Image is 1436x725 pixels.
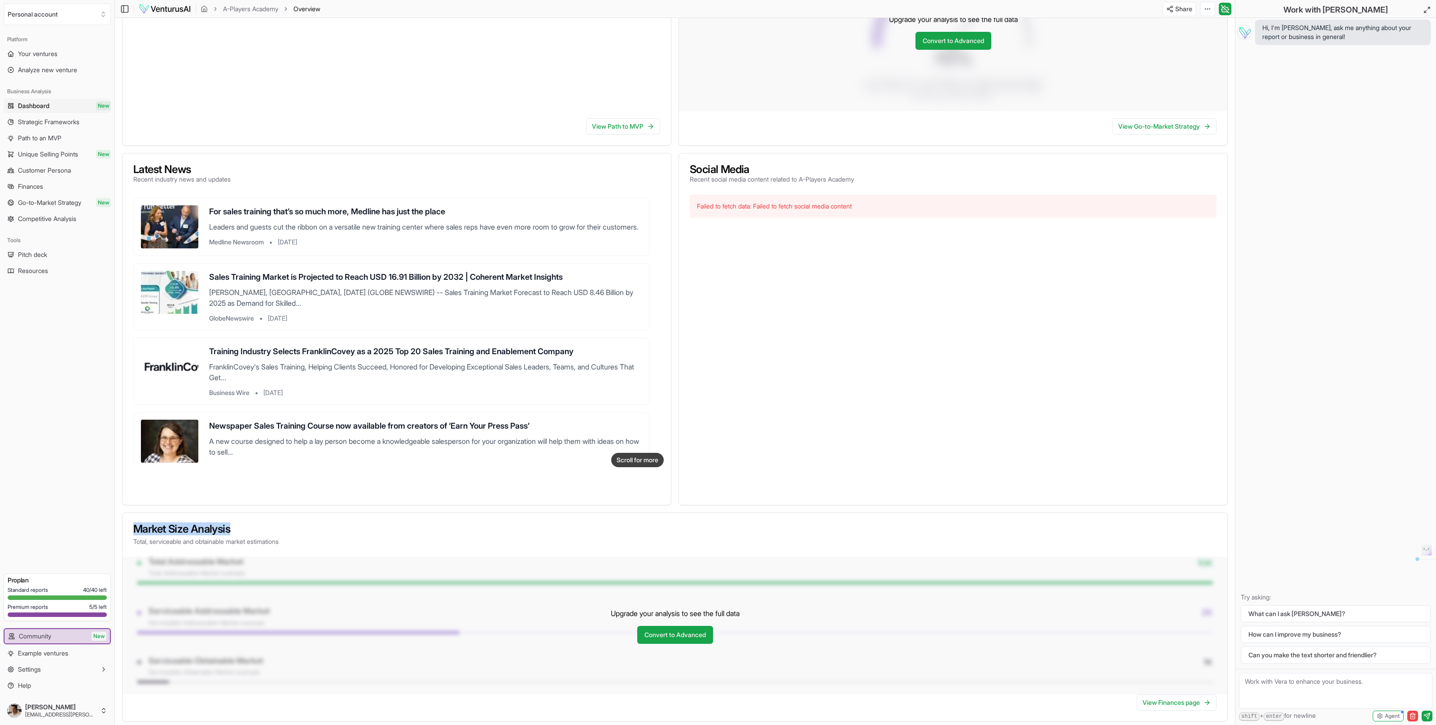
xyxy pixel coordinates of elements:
[133,175,231,184] p: Recent industry news and updates
[223,4,278,13] a: A-Players Academy
[18,134,61,143] span: Path to an MVP
[18,65,77,74] span: Analyze new venture
[7,703,22,718] img: ACg8ocLOm3WdhIUzM-Wl15325-naQqJYpsPuAvhpLYHO4-Ab7_mEsGG0=s96-c
[4,247,111,262] a: Pitch deck
[1112,118,1217,135] a: View Go-to-Market Strategy
[4,47,111,61] a: Your ventures
[209,221,642,232] p: Leaders and guests cut the ribbon on a versatile new training center where sales reps have even m...
[209,271,642,283] h3: Sales Training Market is Projected to Reach USD 16.91 Billion by 2032 | Coherent Market Insights
[209,205,642,218] h3: For sales training that’s so much more, Medline has just the place
[1162,2,1196,16] button: Share
[1175,4,1192,13] span: Share
[263,388,283,397] span: [DATE]
[4,662,111,677] button: Settings
[25,703,96,711] span: [PERSON_NAME]
[637,626,713,644] a: Convert to Advanced
[209,314,254,323] span: GlobeNewswire
[4,179,111,194] a: Finances
[18,649,68,658] span: Example ventures
[8,586,48,594] span: Standard reports
[1241,647,1431,664] button: Can you make the text shorter and friendlier?
[319,463,322,472] span: •
[293,4,320,13] span: Overview
[4,131,111,145] a: Path to an MVP
[1385,712,1400,720] span: Agent
[4,4,111,25] button: Select an organization
[1137,695,1217,711] a: View Finances page
[18,150,78,159] span: Unique Selling Points
[18,250,47,259] span: Pitch deck
[133,164,231,175] h3: Latest News
[1237,25,1252,39] img: Vera
[4,629,110,643] a: CommunityNew
[25,711,96,718] span: [EMAIL_ADDRESS][PERSON_NAME][DOMAIN_NAME]
[4,163,111,178] a: Customer Persona
[1241,605,1431,622] button: What can I ask [PERSON_NAME]?
[327,463,346,472] span: [DATE]
[1262,23,1423,41] span: Hi, I'm [PERSON_NAME], ask me anything about your report or business in general!
[8,603,48,611] span: Premium reports
[209,463,313,472] span: [US_STATE] Newspaper Association
[133,412,649,479] a: Newspaper Sales Training Course now available from creators of ‘Earn Your Press Pass’A new course...
[133,198,649,256] a: For sales training that’s so much more, Medline has just the placeLeaders and guests cut the ribb...
[209,238,264,247] span: Medline Newsroom
[278,238,297,247] span: [DATE]
[4,115,111,129] a: Strategic Frameworks
[18,266,48,275] span: Resources
[1239,712,1260,721] kbd: shift
[4,195,111,210] a: Go-to-Market StrategyNew
[209,361,642,383] p: FranklinCovey's Sales Training, Helping Clients Succeed, Honored for Developing Exceptional Sales...
[18,117,79,126] span: Strategic Frameworks
[133,338,649,405] a: Training Industry Selects FranklinCovey as a 2025 Top 20 Sales Training and Enablement CompanyFra...
[18,681,31,690] span: Help
[133,263,649,330] a: Sales Training Market is Projected to Reach USD 16.91 Billion by 2032 | Coherent Market Insights[...
[18,182,43,191] span: Finances
[4,678,111,693] a: Help
[133,537,1217,546] p: Total, serviceable and obtainable market estimations
[586,118,660,135] a: View Path to MVP
[18,49,57,58] span: Your ventures
[1283,4,1388,16] h2: Work with [PERSON_NAME]
[18,198,81,207] span: Go-to-Market Strategy
[209,388,250,397] span: Business Wire
[915,32,991,50] a: Convert to Advanced
[96,198,111,207] span: New
[1239,711,1316,721] span: + for newline
[4,264,111,278] a: Resources
[4,700,111,721] button: [PERSON_NAME][EMAIL_ADDRESS][PERSON_NAME][DOMAIN_NAME]
[4,212,111,226] a: Competitive Analysis
[4,32,111,47] div: Platform
[4,99,111,113] a: DashboardNew
[18,166,71,175] span: Customer Persona
[690,175,854,184] p: Recent social media content related to A-Players Academy
[92,632,106,641] span: New
[83,586,107,594] span: 40 / 40 left
[4,233,111,247] div: Tools
[18,665,41,674] span: Settings
[139,4,191,14] img: logo
[4,646,111,660] a: Example ventures
[259,314,263,323] span: •
[96,101,111,110] span: New
[1241,626,1431,643] button: How can I improve my business?
[209,287,642,308] p: [PERSON_NAME], [GEOGRAPHIC_DATA], [DATE] (GLOBE NEWSWIRE) -- Sales Training Market Forecast to Re...
[209,345,642,358] h3: Training Industry Selects FranklinCovey as a 2025 Top 20 Sales Training and Enablement Company
[1241,593,1431,602] p: Try asking:
[133,524,1217,534] h3: Market Size Analysis
[611,608,740,619] p: Upgrade your analysis to see the full data
[1373,711,1404,721] button: Agent
[18,214,76,223] span: Competitive Analysis
[1264,712,1284,721] kbd: enter
[268,314,287,323] span: [DATE]
[269,238,272,247] span: •
[4,63,111,77] a: Analyze new venture
[201,4,320,13] nav: breadcrumb
[89,603,107,611] span: 5 / 5 left
[690,195,1217,218] div: Failed to fetch data: Failed to fetch social media content
[4,84,111,99] div: Business Analysis
[690,164,854,175] h3: Social Media
[8,576,107,585] h3: Pro plan
[4,147,111,161] a: Unique Selling PointsNew
[18,101,49,110] span: Dashboard
[209,420,642,432] h3: Newspaper Sales Training Course now available from creators of ‘Earn Your Press Pass’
